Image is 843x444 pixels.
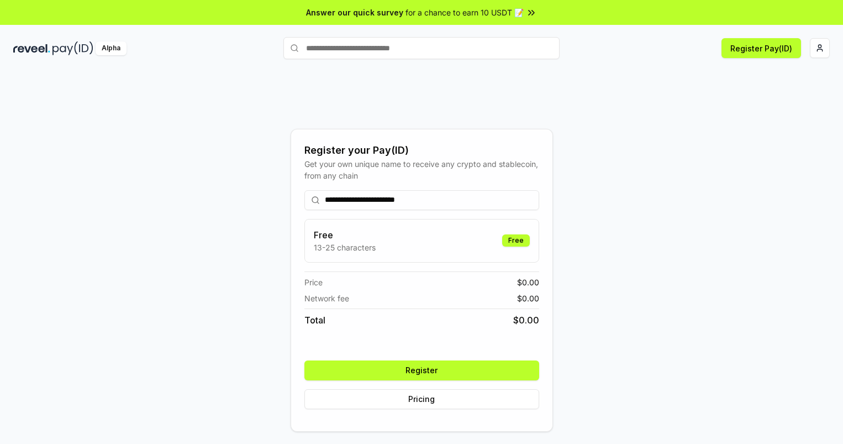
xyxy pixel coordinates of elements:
[517,292,539,304] span: $ 0.00
[502,234,530,247] div: Free
[314,242,376,253] p: 13-25 characters
[96,41,127,55] div: Alpha
[405,7,524,18] span: for a chance to earn 10 USDT 📝
[304,389,539,409] button: Pricing
[304,158,539,181] div: Get your own unique name to receive any crypto and stablecoin, from any chain
[314,228,376,242] h3: Free
[721,38,801,58] button: Register Pay(ID)
[304,143,539,158] div: Register your Pay(ID)
[304,276,323,288] span: Price
[304,361,539,380] button: Register
[304,292,349,304] span: Network fee
[517,276,539,288] span: $ 0.00
[306,7,403,18] span: Answer our quick survey
[304,314,325,327] span: Total
[13,41,50,55] img: reveel_dark
[52,41,93,55] img: pay_id
[513,314,539,327] span: $ 0.00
